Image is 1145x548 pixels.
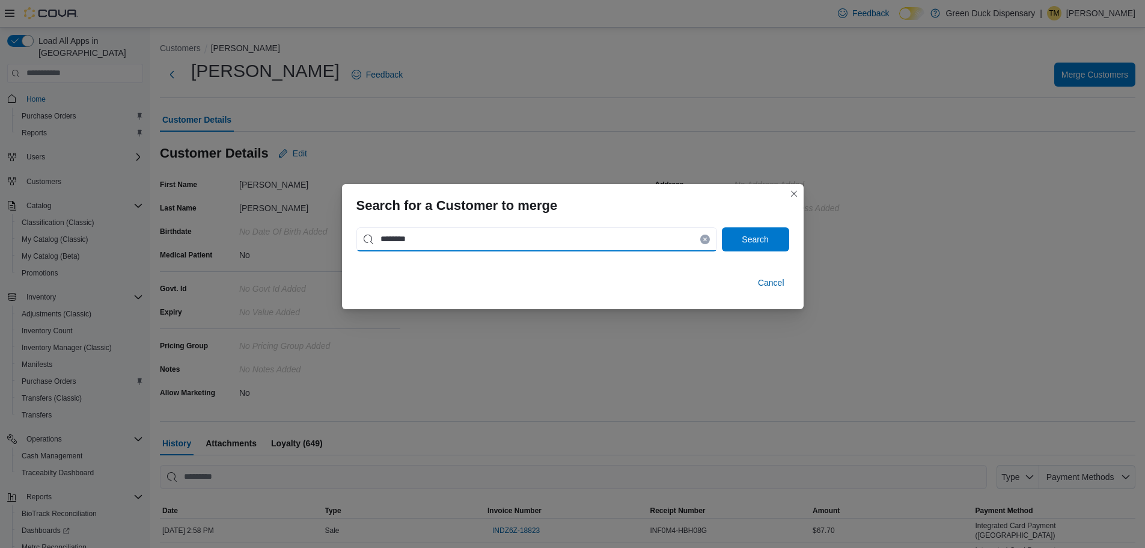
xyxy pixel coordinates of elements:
button: Cancel [753,271,789,295]
button: Clear input [700,235,710,244]
h3: Search for a Customer to merge [356,199,558,213]
span: Cancel [758,277,784,289]
button: Search [722,227,789,251]
button: Closes this modal window [787,186,801,201]
span: Search [742,233,768,245]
